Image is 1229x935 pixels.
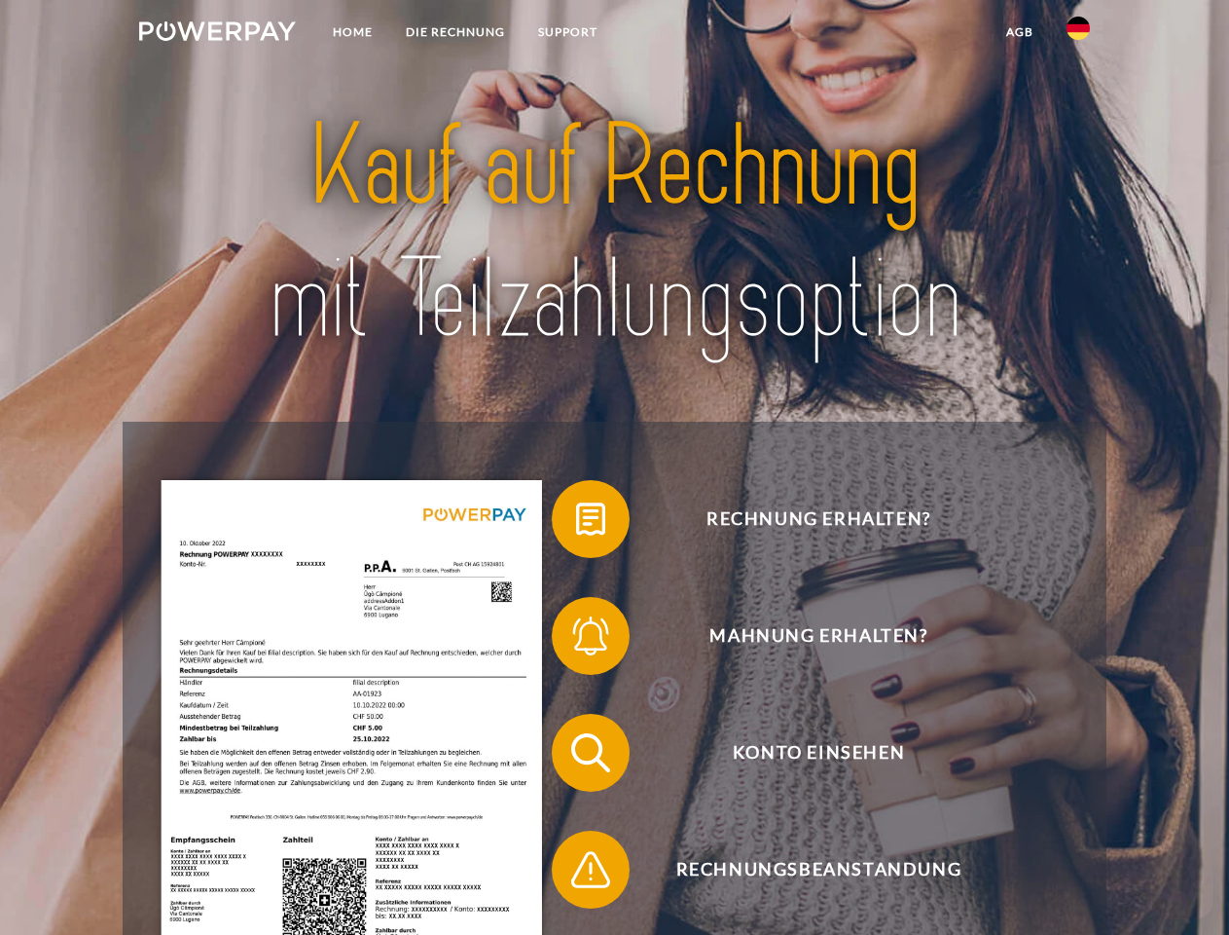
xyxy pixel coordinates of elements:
img: qb_bell.svg [566,612,615,660]
img: title-powerpay_de.svg [186,93,1043,373]
button: Rechnungsbeanstandung [552,831,1058,909]
img: qb_search.svg [566,729,615,777]
a: DIE RECHNUNG [389,15,522,50]
a: Home [316,15,389,50]
img: de [1066,17,1090,40]
span: Rechnungsbeanstandung [580,831,1057,909]
img: qb_warning.svg [566,845,615,894]
button: Rechnung erhalten? [552,480,1058,558]
iframe: Button to launch messaging window [1151,857,1213,919]
a: agb [990,15,1050,50]
span: Rechnung erhalten? [580,480,1057,558]
button: Mahnung erhalten? [552,597,1058,675]
span: Konto einsehen [580,714,1057,792]
img: logo-powerpay-white.svg [139,21,296,41]
img: qb_bill.svg [566,495,615,543]
span: Mahnung erhalten? [580,597,1057,675]
a: SUPPORT [522,15,614,50]
button: Konto einsehen [552,714,1058,792]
